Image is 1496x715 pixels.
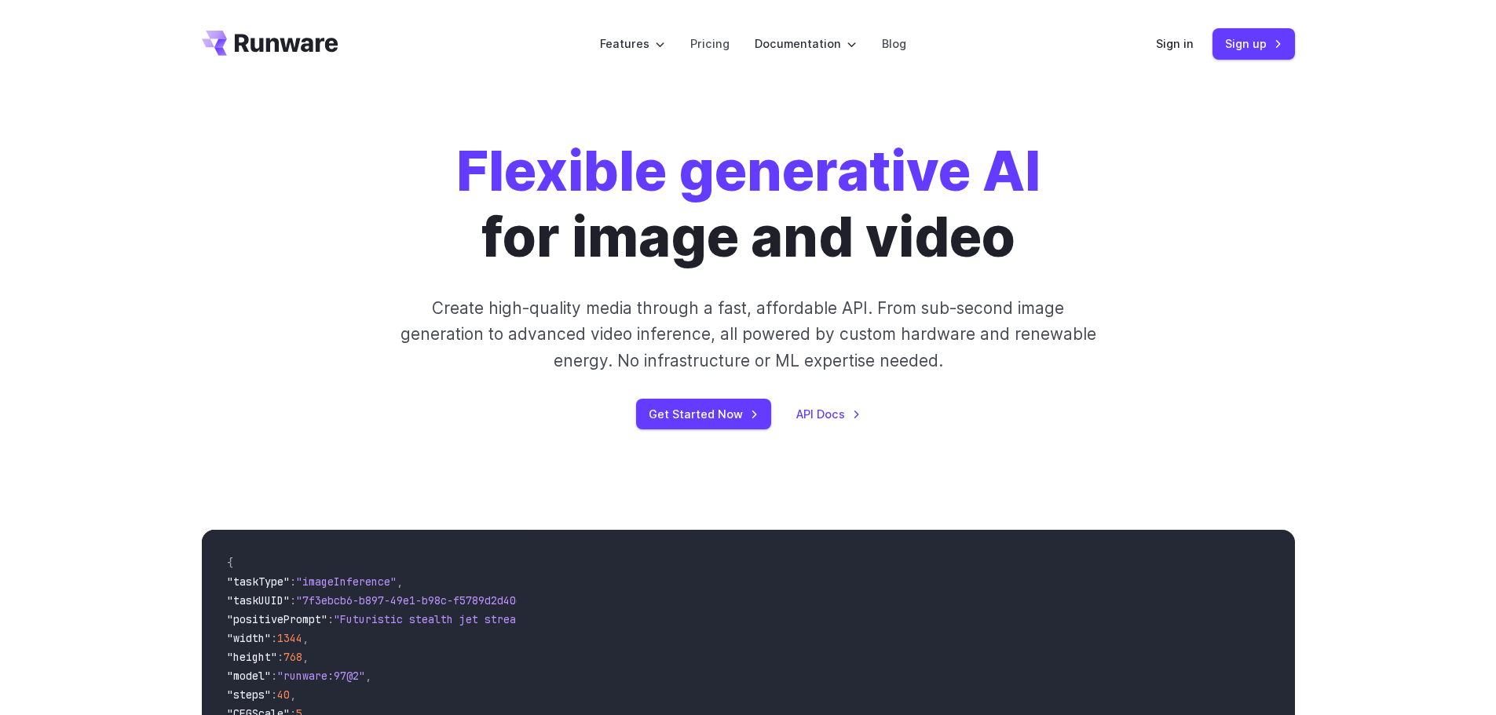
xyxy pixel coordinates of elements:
a: Pricing [690,35,730,53]
span: : [271,688,277,702]
a: API Docs [796,405,861,423]
span: : [290,575,296,589]
span: : [327,612,334,626]
a: Blog [882,35,906,53]
label: Documentation [755,35,857,53]
span: , [302,650,309,664]
span: , [397,575,403,589]
span: : [290,593,296,607]
span: "height" [227,650,277,664]
span: "imageInference" [296,575,397,589]
span: : [271,631,277,645]
span: 40 [277,688,290,702]
span: { [227,556,233,570]
span: "width" [227,631,271,645]
label: Features [600,35,665,53]
span: "taskUUID" [227,593,290,607]
span: 1344 [277,631,302,645]
span: "runware:97@2" [277,669,365,683]
a: Go to / [202,31,338,56]
span: : [271,669,277,683]
span: , [365,669,371,683]
span: , [290,688,296,702]
span: "steps" [227,688,271,702]
span: "Futuristic stealth jet streaking through a neon-lit cityscape with glowing purple exhaust" [334,612,905,626]
h1: for image and video [456,138,1041,270]
span: "taskType" [227,575,290,589]
span: "model" [227,669,271,683]
span: : [277,650,283,664]
p: Create high-quality media through a fast, affordable API. From sub-second image generation to adv... [398,295,1098,374]
span: , [302,631,309,645]
a: Sign in [1156,35,1194,53]
span: "7f3ebcb6-b897-49e1-b98c-f5789d2d40d7" [296,593,535,607]
strong: Flexible generative AI [456,137,1041,204]
a: Sign up [1213,28,1295,59]
span: "positivePrompt" [227,612,327,626]
span: 768 [283,650,302,664]
a: Get Started Now [636,399,771,429]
